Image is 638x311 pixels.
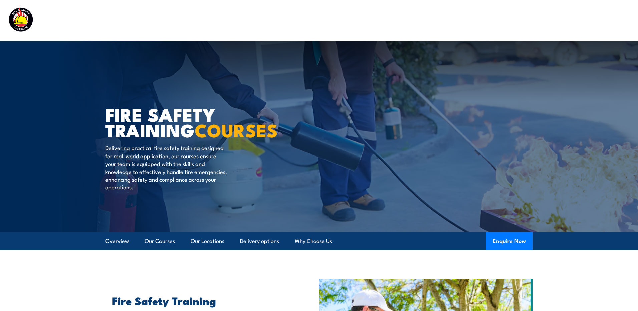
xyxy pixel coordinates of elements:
button: Enquire Now [486,232,533,250]
a: Course Calendar [311,12,356,29]
a: News [504,12,519,29]
a: Contact [586,12,607,29]
a: Learner Portal [533,12,571,29]
strong: COURSES [195,116,278,143]
a: Our Courses [145,232,175,250]
a: Delivery options [240,232,279,250]
a: About Us [464,12,489,29]
a: Courses [276,12,297,29]
a: Overview [105,232,129,250]
h2: Fire Safety Training [112,296,288,305]
a: Emergency Response Services [370,12,450,29]
a: Why Choose Us [295,232,332,250]
h1: FIRE SAFETY TRAINING [105,106,270,137]
p: Delivering practical fire safety training designed for real-world application, our courses ensure... [105,144,227,191]
a: Our Locations [191,232,224,250]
